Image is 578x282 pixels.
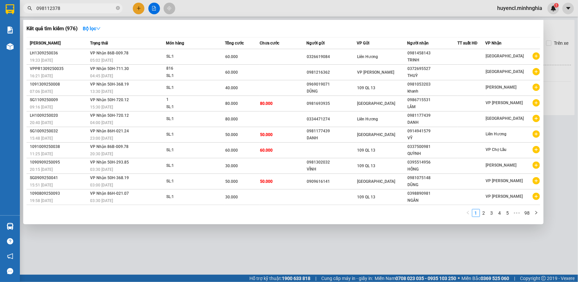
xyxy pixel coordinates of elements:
div: 0981216362 [307,69,356,76]
div: 1091309250008 [30,81,88,88]
span: 04:00 [DATE] [90,120,113,125]
span: TT xuất HĐ [457,41,478,45]
span: VP Nhận 50H-368.19 [90,176,129,180]
span: plus-circle [533,84,540,91]
li: Previous Page [464,209,472,217]
li: 3 [488,209,496,217]
div: THUỲ [407,72,457,79]
strong: Bộ lọc [83,26,101,31]
span: search [27,6,32,11]
span: right [534,211,538,215]
span: VP Nhận 86B-009.78 [90,144,129,149]
div: DANH [407,119,457,126]
div: 1091009250038 [30,143,88,150]
div: 0398890981 [407,190,457,197]
span: 80.000 [225,101,238,106]
div: 0337500981 [407,143,457,150]
span: 109 QL 13 [357,164,375,168]
div: SG0909250041 [30,175,88,181]
img: logo-vxr [6,4,14,14]
span: 20:15 [DATE] [30,167,53,172]
span: Chưa cước [260,41,279,45]
div: 0981458143 [407,50,457,57]
span: VP Nhận 86B-009.78 [90,51,129,55]
span: Liên Hương [486,132,506,136]
span: 15:51 [DATE] [30,183,53,187]
span: 23:00 [DATE] [90,136,113,141]
span: down [96,26,101,31]
div: 0326619084 [307,53,356,60]
span: [GEOGRAPHIC_DATA] [357,179,395,184]
span: 07:06 [DATE] [30,89,53,94]
div: TRINH [407,57,457,64]
span: 20:30 [DATE] [90,152,113,156]
div: 1090809250093 [30,190,88,197]
div: 0986715531 [407,97,457,104]
span: message [7,268,13,274]
li: Next Page [532,209,540,217]
span: plus-circle [533,146,540,153]
span: notification [7,253,13,259]
span: [GEOGRAPHIC_DATA] [486,116,524,121]
a: 98 [523,209,532,217]
div: khanh [407,88,457,95]
span: 03:30 [DATE] [90,167,113,172]
img: warehouse-icon [7,43,14,50]
span: 20:40 [DATE] [30,120,53,125]
div: SL: 1 [166,84,216,92]
span: VP Chợ Lầu [486,147,506,152]
span: plus-circle [533,52,540,60]
div: 816 [166,65,216,72]
div: 1 [166,96,216,104]
span: 60.000 [225,54,238,59]
span: [PERSON_NAME] [486,163,516,168]
span: 109 QL 13 [357,195,375,199]
span: VP Nhận 86H-021.07 [90,191,129,196]
span: [GEOGRAPHIC_DATA] [486,54,524,58]
div: 0981053203 [407,81,457,88]
span: 19:33 [DATE] [30,58,53,63]
li: 2 [480,209,488,217]
span: 80.000 [260,101,273,106]
div: 0981177439 [407,112,457,119]
span: Người nhận [407,41,429,45]
div: LÂM [407,104,457,110]
div: 1090909250095 [30,159,88,166]
div: SG1009250032 [30,128,88,135]
span: left [466,211,470,215]
a: 1 [472,209,480,217]
div: 0981302032 [307,159,356,166]
span: VP Nhận 50H-293.85 [90,160,129,165]
img: warehouse-icon [7,223,14,230]
li: 1 [472,209,480,217]
span: 50.000 [225,179,238,184]
span: VP Nhận 86H-021.24 [90,129,129,133]
div: 0914941579 [407,128,457,135]
li: Next 5 Pages [512,209,522,217]
span: 15:48 [DATE] [30,136,53,141]
span: 05:02 [DATE] [90,58,113,63]
li: 98 [522,209,532,217]
div: HỒNG [407,166,457,173]
span: [GEOGRAPHIC_DATA] [357,132,395,137]
span: plus-circle [533,162,540,169]
button: right [532,209,540,217]
div: SL: 1 [166,104,216,111]
li: 5 [504,209,512,217]
span: Liên Hương [357,117,378,121]
span: 11:25 [DATE] [30,152,53,156]
span: 60.000 [225,70,238,75]
div: SL: 1 [166,72,216,80]
div: SL: 1 [166,147,216,154]
span: 03:30 [DATE] [90,198,113,203]
span: 60.000 [260,148,273,153]
li: 4 [496,209,504,217]
div: SG1109250009 [30,97,88,104]
span: plus-circle [533,68,540,75]
div: 0969019071 [307,81,356,88]
span: VP [PERSON_NAME] [486,194,523,199]
div: VPPR1309250035 [30,65,88,72]
a: 2 [480,209,488,217]
h3: Kết quả tìm kiếm ( 976 ) [26,25,78,32]
span: VP Nhận 50H-711.30 [90,66,129,71]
